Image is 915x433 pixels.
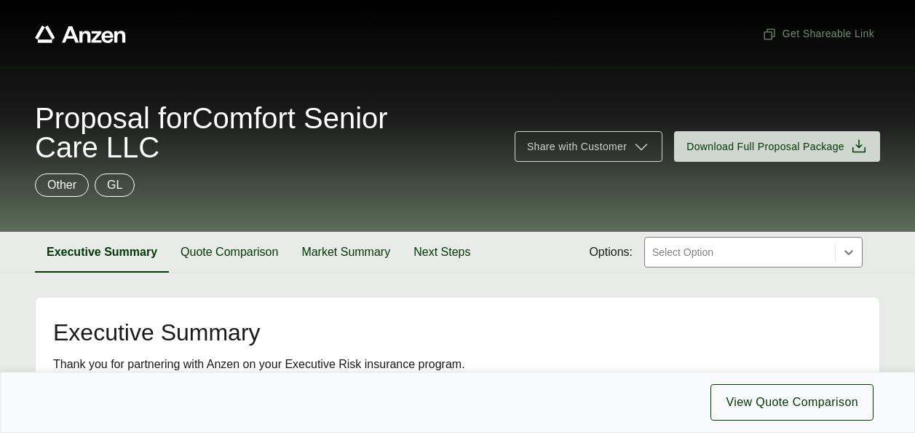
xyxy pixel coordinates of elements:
[47,176,76,194] p: Other
[107,176,122,194] p: GL
[35,104,497,162] span: Proposal for Comfort Senior Care LLC
[710,384,874,421] button: View Quote Comparison
[35,232,169,273] button: Executive Summary
[756,20,880,47] button: Get Shareable Link
[589,243,633,261] span: Options:
[515,131,662,162] button: Share with Customer
[53,321,862,344] h2: Executive Summary
[674,131,880,162] button: Download Full Proposal Package
[169,232,290,273] button: Quote Comparison
[290,232,402,273] button: Market Summary
[686,139,844,155] span: Download Full Proposal Package
[35,26,126,43] a: Anzen website
[402,232,482,273] button: Next Steps
[726,394,858,411] span: View Quote Comparison
[527,139,627,155] span: Share with Customer
[762,26,874,42] span: Get Shareable Link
